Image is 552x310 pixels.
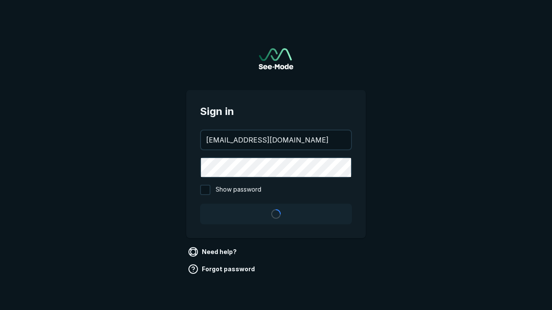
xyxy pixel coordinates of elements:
a: Forgot password [186,262,258,276]
a: Go to sign in [259,48,293,69]
span: Sign in [200,104,352,119]
span: Show password [216,185,261,195]
img: See-Mode Logo [259,48,293,69]
a: Need help? [186,245,240,259]
input: your@email.com [201,130,351,149]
